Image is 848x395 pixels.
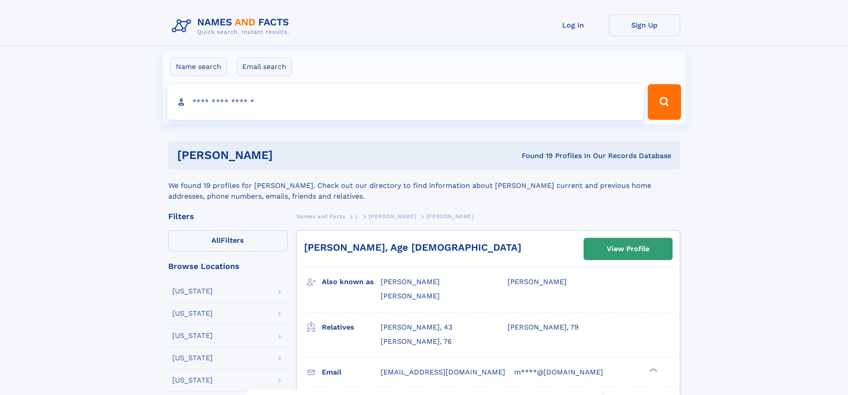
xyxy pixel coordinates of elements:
div: We found 19 profiles for [PERSON_NAME]. Check out our directory to find information about [PERSON... [168,170,680,202]
button: Search Button [648,84,681,120]
span: [PERSON_NAME] [381,292,440,300]
img: Logo Names and Facts [168,14,296,38]
a: [PERSON_NAME], 76 [381,337,452,346]
span: L [355,213,359,220]
span: [PERSON_NAME] [369,213,416,220]
span: [PERSON_NAME] [381,277,440,286]
div: ❯ [647,367,658,373]
label: Email search [236,57,292,76]
a: [PERSON_NAME], 43 [381,322,452,332]
div: View Profile [607,239,649,259]
span: [PERSON_NAME] [426,213,474,220]
div: [US_STATE] [172,288,213,295]
div: [US_STATE] [172,310,213,317]
a: L [355,211,359,222]
span: All [211,236,221,244]
a: Names and Facts [296,211,345,222]
label: Name search [170,57,227,76]
div: Found 19 Profiles In Our Records Database [397,151,671,161]
div: Browse Locations [168,262,288,270]
div: [US_STATE] [172,377,213,384]
div: Filters [168,212,288,220]
h3: Relatives [322,320,381,335]
span: [PERSON_NAME] [507,277,567,286]
span: [EMAIL_ADDRESS][DOMAIN_NAME] [381,368,505,376]
a: Sign Up [609,14,680,36]
a: Log In [538,14,609,36]
h3: Also known as [322,274,381,289]
div: [US_STATE] [172,332,213,339]
h3: Email [322,365,381,380]
a: View Profile [584,238,672,260]
div: [US_STATE] [172,354,213,362]
label: Filters [168,230,288,252]
a: [PERSON_NAME] [369,211,416,222]
input: search input [167,84,644,120]
h1: [PERSON_NAME] [177,150,398,161]
a: [PERSON_NAME], Age [DEMOGRAPHIC_DATA] [304,242,521,253]
a: [PERSON_NAME], 79 [507,322,579,332]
